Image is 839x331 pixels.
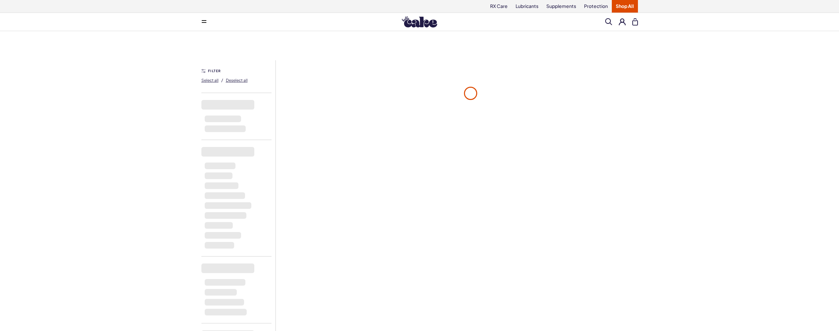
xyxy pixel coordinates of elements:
[221,77,223,83] span: /
[201,78,219,83] span: Select all
[402,16,437,27] img: Hello Cake
[226,75,248,85] button: Deselect all
[201,75,219,85] button: Select all
[226,78,248,83] span: Deselect all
